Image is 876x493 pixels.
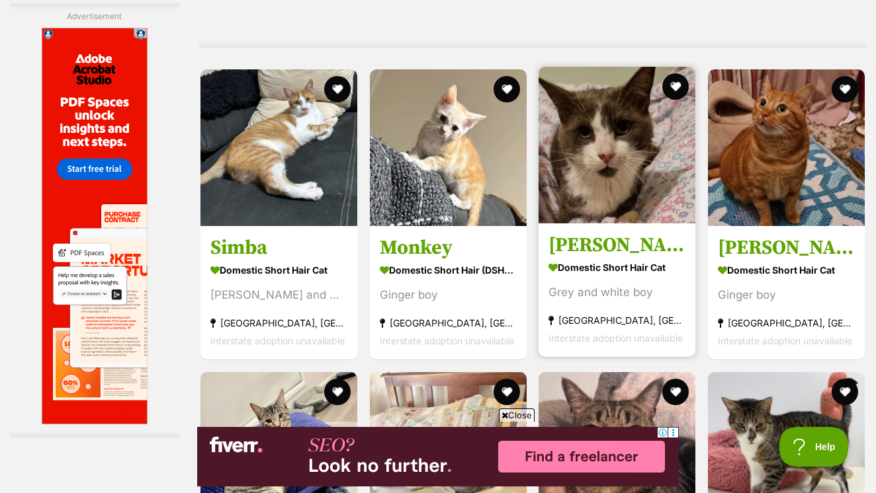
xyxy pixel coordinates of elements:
[210,260,347,280] strong: Domestic Short Hair Cat
[197,427,679,486] iframe: Advertisement
[380,235,517,260] h3: Monkey
[539,223,695,357] a: [PERSON_NAME] Domestic Short Hair Cat Grey and white boy [GEOGRAPHIC_DATA], [GEOGRAPHIC_DATA] Int...
[324,76,351,102] button: favourite
[210,235,347,260] h3: Simba
[779,427,850,467] iframe: Help Scout Beacon - Open
[499,408,535,422] span: Close
[662,379,689,405] button: favourite
[832,379,858,405] button: favourite
[718,314,855,332] strong: [GEOGRAPHIC_DATA], [GEOGRAPHIC_DATA]
[539,67,695,223] img: Marco - Domestic Short Hair Cat
[708,225,865,360] a: [PERSON_NAME] Domestic Short Hair Cat Ginger boy [GEOGRAPHIC_DATA], [GEOGRAPHIC_DATA] Interstate ...
[380,314,517,332] strong: [GEOGRAPHIC_DATA], [GEOGRAPHIC_DATA]
[718,260,855,280] strong: Domestic Short Hair Cat
[662,73,689,100] button: favourite
[718,335,852,346] span: Interstate adoption unavailable
[548,311,685,329] strong: [GEOGRAPHIC_DATA], [GEOGRAPHIC_DATA]
[548,284,685,301] div: Grey and white boy
[370,225,527,360] a: Monkey Domestic Short Hair (DSH) Cat Ginger boy [GEOGRAPHIC_DATA], [GEOGRAPHIC_DATA] Interstate a...
[210,286,347,304] div: [PERSON_NAME] and white boy
[324,379,351,405] button: favourite
[832,76,858,102] button: favourite
[380,260,517,280] strong: Domestic Short Hair (DSH) Cat
[370,69,527,226] img: Monkey - Domestic Short Hair (DSH) Cat
[42,28,148,424] iframe: Advertisement
[548,258,685,277] strong: Domestic Short Hair Cat
[200,225,357,360] a: Simba Domestic Short Hair Cat [PERSON_NAME] and white boy [GEOGRAPHIC_DATA], [GEOGRAPHIC_DATA] In...
[718,235,855,260] h3: [PERSON_NAME]
[210,335,345,346] span: Interstate adoption unavailable
[718,286,855,304] div: Ginger boy
[380,335,514,346] span: Interstate adoption unavailable
[493,76,519,102] button: favourite
[493,379,519,405] button: favourite
[380,286,517,304] div: Ginger boy
[548,332,683,344] span: Interstate adoption unavailable
[708,69,865,226] img: Leonardo - Domestic Short Hair Cat
[548,233,685,258] h3: [PERSON_NAME]
[200,69,357,226] img: Simba - Domestic Short Hair Cat
[210,314,347,332] strong: [GEOGRAPHIC_DATA], [GEOGRAPHIC_DATA]
[10,3,179,437] div: Advertisement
